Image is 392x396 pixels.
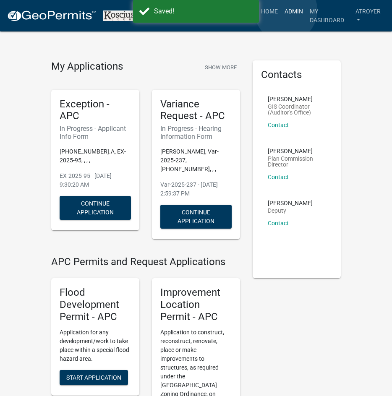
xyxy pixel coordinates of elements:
[160,205,232,229] button: Continue Application
[306,3,352,28] a: My Dashboard
[268,200,313,206] p: [PERSON_NAME]
[268,122,289,128] a: Contact
[103,10,144,21] img: Kosciusko County, Indiana
[352,3,385,28] a: atroyer
[60,172,131,189] p: EX-2025-95 - [DATE] 9:30:20 AM
[268,208,313,214] p: Deputy
[268,174,289,180] a: Contact
[268,148,326,154] p: [PERSON_NAME]
[281,3,306,19] a: Admin
[60,147,131,165] p: [PHONE_NUMBER].A, EX-2025-95, , , ,
[154,6,253,16] div: Saved!
[60,287,131,323] h5: Flood Development Permit - APC
[268,156,326,167] p: Plan Commission Director
[160,147,232,174] p: [PERSON_NAME], Var-2025-237, [PHONE_NUMBER], , ,
[268,220,289,227] a: Contact
[51,256,240,268] h4: APC Permits and Request Applications
[60,328,131,363] p: Application for any development/work to take place within a special flood hazard area.
[268,104,326,115] p: GIS Coordinator (Auditor's Office)
[268,96,326,102] p: [PERSON_NAME]
[160,98,232,122] h5: Variance Request - APC
[160,180,232,198] p: Var-2025-237 - [DATE] 2:59:37 PM
[258,3,281,19] a: Home
[60,98,131,122] h5: Exception - APC
[60,370,128,385] button: Start Application
[261,69,332,81] h5: Contacts
[60,125,131,141] h6: In Progress - Applicant Info Form
[160,287,232,323] h5: Improvement Location Permit - APC
[201,60,240,74] button: Show More
[51,60,123,73] h4: My Applications
[160,125,232,141] h6: In Progress - Hearing Information Form
[66,374,121,380] span: Start Application
[60,196,131,220] button: Continue Application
